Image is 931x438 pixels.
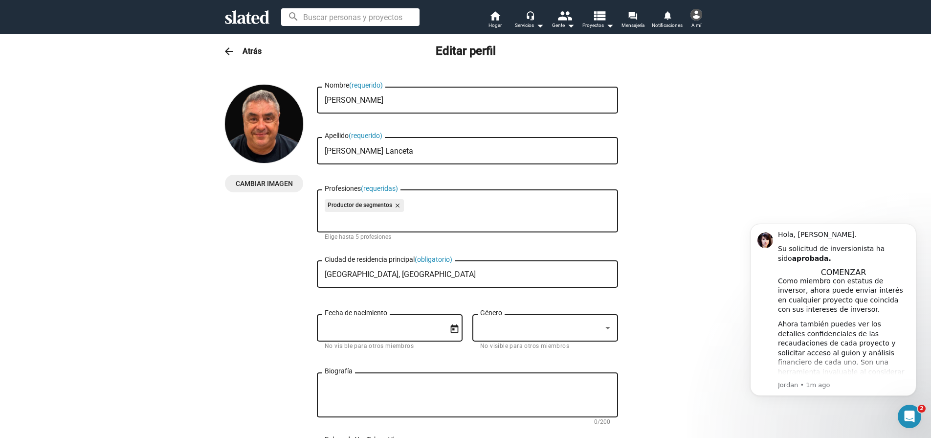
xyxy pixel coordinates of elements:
input: Buscar personas y proyectos [281,8,420,26]
font: Hogar [488,23,502,28]
iframe: Mensaje de notificaciones del intercomunicador [735,211,931,433]
mat-icon: forum [628,11,637,20]
font: Productor de segmentos [328,202,392,208]
iframe: Chat en vivo de Intercom [898,405,921,428]
font: Gente [552,23,565,28]
mat-icon: notifications [663,10,672,20]
font: Elige hasta 5 profesiones [325,233,391,240]
font: 0/200 [594,418,610,425]
mat-icon: arrow_back [223,46,235,57]
a: Hogar [478,10,512,31]
mat-icon: arrow_drop_down [604,20,616,31]
font: No visible para otros miembros [325,343,414,349]
font: Mensajería [621,23,644,28]
font: Servicios [515,23,534,28]
button: Gente [546,10,580,31]
font: 2 [920,405,924,412]
button: Proyectos [580,10,616,31]
font: Atrás [243,46,262,56]
font: Notificaciones [652,23,683,28]
font: Proyectos [582,23,604,28]
a: Mensajería [616,10,650,31]
font: A mí [691,23,701,28]
mat-icon: arrow_drop_down [534,20,546,31]
a: Notificaciones [650,10,685,31]
font: Cambiar imagen [236,180,293,187]
button: Calendario abierto [446,320,463,337]
mat-icon: people [557,8,572,23]
font: Editar perfil [436,44,496,58]
mat-icon: arrow_drop_down [565,20,576,31]
mat-icon: home [489,10,501,22]
mat-icon: headset_mic [526,11,534,20]
button: Servicios [512,10,546,31]
button: A mí [685,7,708,32]
font: No visible para otros miembros [480,343,569,349]
mat-icon: close [392,201,401,210]
mat-icon: view_list [592,8,606,23]
img: Óscar Varela Lanceta [225,85,303,163]
button: Cambiar imagen [225,175,303,192]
